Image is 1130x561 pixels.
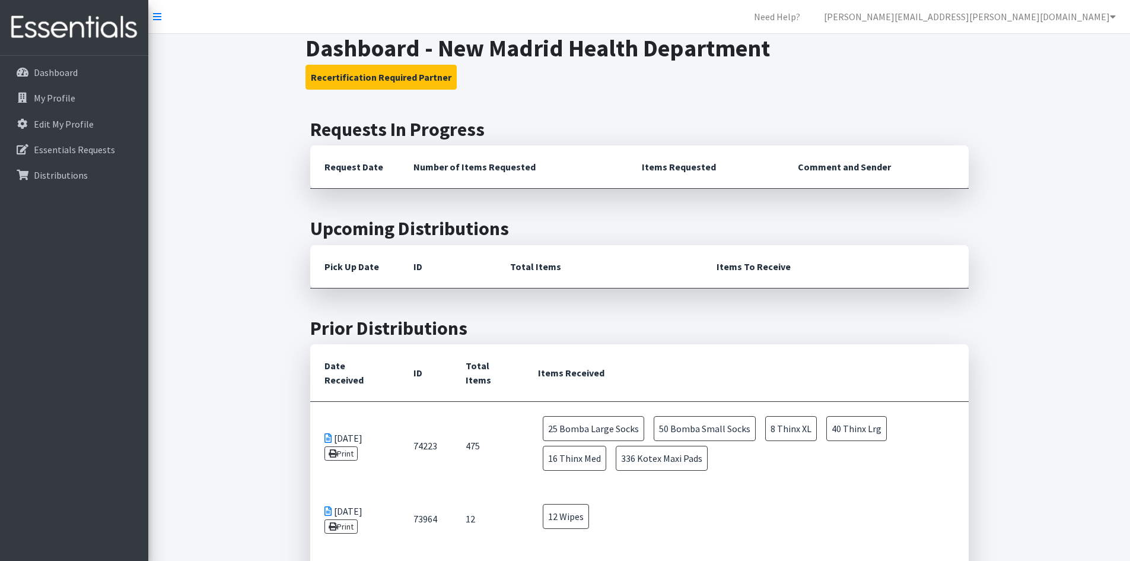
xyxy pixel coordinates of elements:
a: Need Help? [744,5,810,28]
a: Distributions [5,163,144,187]
h2: Requests In Progress [310,118,969,141]
a: Print [324,446,358,461]
td: [DATE] [310,490,399,548]
th: Total Items [496,245,702,289]
th: Comment and Sender [784,145,968,189]
td: 74223 [399,402,451,490]
td: 12 [451,490,524,548]
span: 8 Thinx XL [765,416,817,441]
p: Distributions [34,169,88,181]
button: Recertification Required Partner [305,65,457,90]
th: Date Received [310,344,399,402]
th: Total Items [451,344,524,402]
td: 73964 [399,490,451,548]
h1: Dashboard - New Madrid Health Department [305,34,973,62]
th: Items Received [524,344,969,402]
th: Pick Up Date [310,245,399,289]
a: Print [324,519,358,534]
th: Items To Receive [702,245,969,289]
th: Number of Items Requested [399,145,628,189]
a: Edit My Profile [5,112,144,136]
span: 16 Thinx Med [543,446,606,471]
th: ID [399,245,496,289]
span: 336 Kotex Maxi Pads [616,446,708,471]
span: 50 Bomba Small Socks [654,416,756,441]
img: HumanEssentials [5,8,144,47]
h2: Prior Distributions [310,317,969,340]
a: Dashboard [5,61,144,84]
span: 25 Bomba Large Socks [543,416,644,441]
span: 40 Thinx Lrg [826,416,887,441]
td: [DATE] [310,402,399,490]
th: Items Requested [628,145,784,189]
p: Edit My Profile [34,118,94,130]
p: Essentials Requests [34,144,115,156]
a: [PERSON_NAME][EMAIL_ADDRESS][PERSON_NAME][DOMAIN_NAME] [814,5,1125,28]
td: 475 [451,402,524,490]
a: My Profile [5,86,144,110]
p: My Profile [34,92,75,104]
th: ID [399,344,451,402]
p: Dashboard [34,66,78,78]
a: Essentials Requests [5,138,144,161]
h2: Upcoming Distributions [310,217,969,240]
th: Request Date [310,145,399,189]
span: 12 Wipes [543,504,589,529]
